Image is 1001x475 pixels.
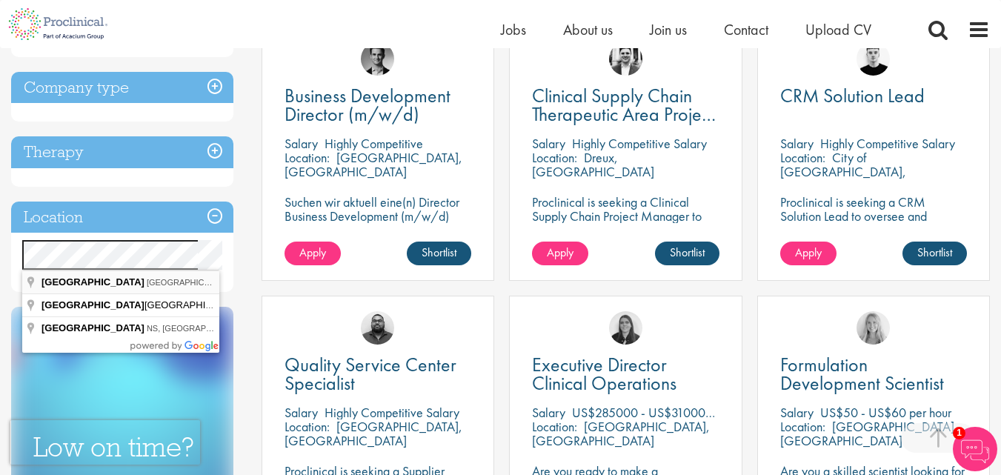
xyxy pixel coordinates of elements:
span: Apply [299,245,326,260]
span: Salary [780,135,814,152]
span: Executive Director Clinical Operations [532,352,676,396]
span: [GEOGRAPHIC_DATA] [41,299,144,310]
span: Salary [532,135,565,152]
a: Quality Service Center Specialist [285,356,471,393]
img: Ashley Bennett [361,311,394,345]
p: [GEOGRAPHIC_DATA], [GEOGRAPHIC_DATA] [285,149,462,180]
span: Location: [780,418,825,435]
p: [GEOGRAPHIC_DATA], [GEOGRAPHIC_DATA] [285,418,462,449]
span: Apply [795,245,822,260]
a: Business Development Director (m/w/d) [285,87,471,124]
a: Jobs [501,20,526,39]
span: Location: [285,418,330,435]
img: Chatbot [953,427,997,471]
a: Upload CV [805,20,871,39]
a: Shortlist [902,242,967,265]
p: Highly Competitive Salary [572,135,707,152]
p: Dreux, [GEOGRAPHIC_DATA] [532,149,654,180]
span: NS, [GEOGRAPHIC_DATA] [147,324,247,333]
span: Location: [285,149,330,166]
span: Formulation Development Scientist [780,352,944,396]
p: Highly Competitive [325,135,423,152]
span: Business Development Director (m/w/d) [285,83,450,127]
a: About us [563,20,613,39]
p: Proclinical is seeking a Clinical Supply Chain Project Manager to join a dynamic team dedicated t... [532,195,719,265]
span: Location: [532,418,577,435]
span: Quality Service Center Specialist [285,352,456,396]
a: Contact [724,20,768,39]
iframe: reCAPTCHA [10,420,200,465]
img: Patrick Melody [857,42,890,76]
span: [GEOGRAPHIC_DATA] [41,276,144,288]
p: US$285000 - US$310000 per annum [572,404,769,421]
p: Highly Competitive Salary [325,404,459,421]
a: Shortlist [655,242,719,265]
img: Edward Little [609,42,642,76]
span: Location: [780,149,825,166]
p: Suchen wir aktuell eine(n) Director Business Development (m/w/d) Standort: [GEOGRAPHIC_DATA] | Mo... [285,195,471,251]
h3: Company type [11,72,233,104]
a: Join us [650,20,687,39]
a: Apply [780,242,837,265]
p: Proclinical is seeking a CRM Solution Lead to oversee and enhance the Salesforce platform for EME... [780,195,967,251]
a: Executive Director Clinical Operations [532,356,719,393]
span: 1 [953,427,965,439]
p: US$50 - US$60 per hour [820,404,951,421]
img: Shannon Briggs [857,311,890,345]
a: CRM Solution Lead [780,87,967,105]
span: CRM Solution Lead [780,83,925,108]
p: Highly Competitive Salary [820,135,955,152]
span: Salary [532,404,565,421]
a: Apply [532,242,588,265]
span: [GEOGRAPHIC_DATA] [41,322,144,333]
p: [GEOGRAPHIC_DATA], [GEOGRAPHIC_DATA] [532,418,710,449]
img: Ciara Noble [609,311,642,345]
span: Salary [780,404,814,421]
a: Formulation Development Scientist [780,356,967,393]
img: Max Slevogt [361,42,394,76]
span: Salary [285,135,318,152]
a: Clinical Supply Chain Therapeutic Area Project Manager [532,87,719,124]
span: Location: [532,149,577,166]
span: Salary [285,404,318,421]
p: City of [GEOGRAPHIC_DATA], [GEOGRAPHIC_DATA] [780,149,906,194]
p: [GEOGRAPHIC_DATA], [GEOGRAPHIC_DATA] [780,418,958,449]
h3: Location [11,202,233,233]
span: Apply [547,245,573,260]
span: [GEOGRAPHIC_DATA] [41,299,247,310]
span: Clinical Supply Chain Therapeutic Area Project Manager [532,83,716,145]
span: [GEOGRAPHIC_DATA], [GEOGRAPHIC_DATA] [147,278,321,287]
h3: Therapy [11,136,233,168]
a: Apply [285,242,341,265]
a: Shortlist [407,242,471,265]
